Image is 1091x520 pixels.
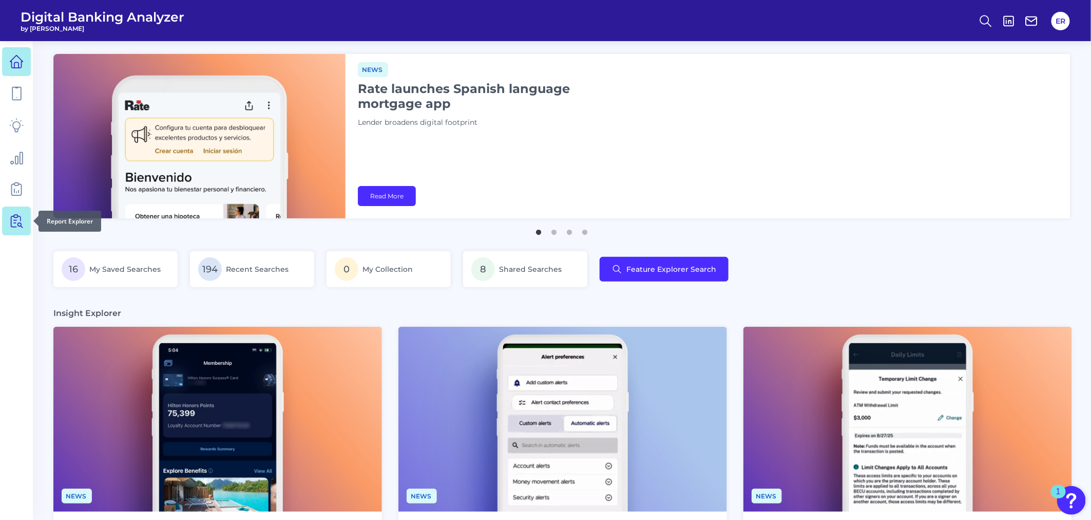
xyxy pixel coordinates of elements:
[53,54,346,218] img: bannerImg
[499,265,562,274] span: Shared Searches
[89,265,161,274] span: My Saved Searches
[53,327,382,512] img: News - Phone (4).png
[226,265,289,274] span: Recent Searches
[626,265,716,273] span: Feature Explorer Search
[600,257,729,282] button: Feature Explorer Search
[358,64,388,74] a: News
[565,225,575,235] button: 3
[327,251,451,287] a: 0My Collection
[53,251,178,287] a: 16My Saved Searches
[752,491,782,500] a: News
[549,225,560,235] button: 2
[463,251,587,287] a: 8Shared Searches
[743,327,1072,512] img: News - Phone (2).png
[53,308,121,319] h3: Insight Explorer
[21,9,184,25] span: Digital Banking Analyzer
[190,251,314,287] a: 194Recent Searches
[398,327,727,512] img: Appdates - Phone.png
[39,211,101,232] div: Report Explorer
[362,265,413,274] span: My Collection
[335,257,358,281] span: 0
[1056,492,1061,505] div: 1
[198,257,222,281] span: 194
[62,257,85,281] span: 16
[534,225,544,235] button: 1
[407,489,437,504] span: News
[21,25,184,32] span: by [PERSON_NAME]
[580,225,590,235] button: 4
[62,491,92,500] a: News
[407,491,437,500] a: News
[1057,486,1086,515] button: Open Resource Center, 1 new notification
[358,62,388,77] span: News
[358,81,615,111] h1: Rate launches Spanish language mortgage app
[62,489,92,504] span: News
[358,186,416,206] a: Read More
[358,117,615,128] p: Lender broadens digital footprint
[1051,12,1070,30] button: ER
[752,489,782,504] span: News
[471,257,495,281] span: 8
